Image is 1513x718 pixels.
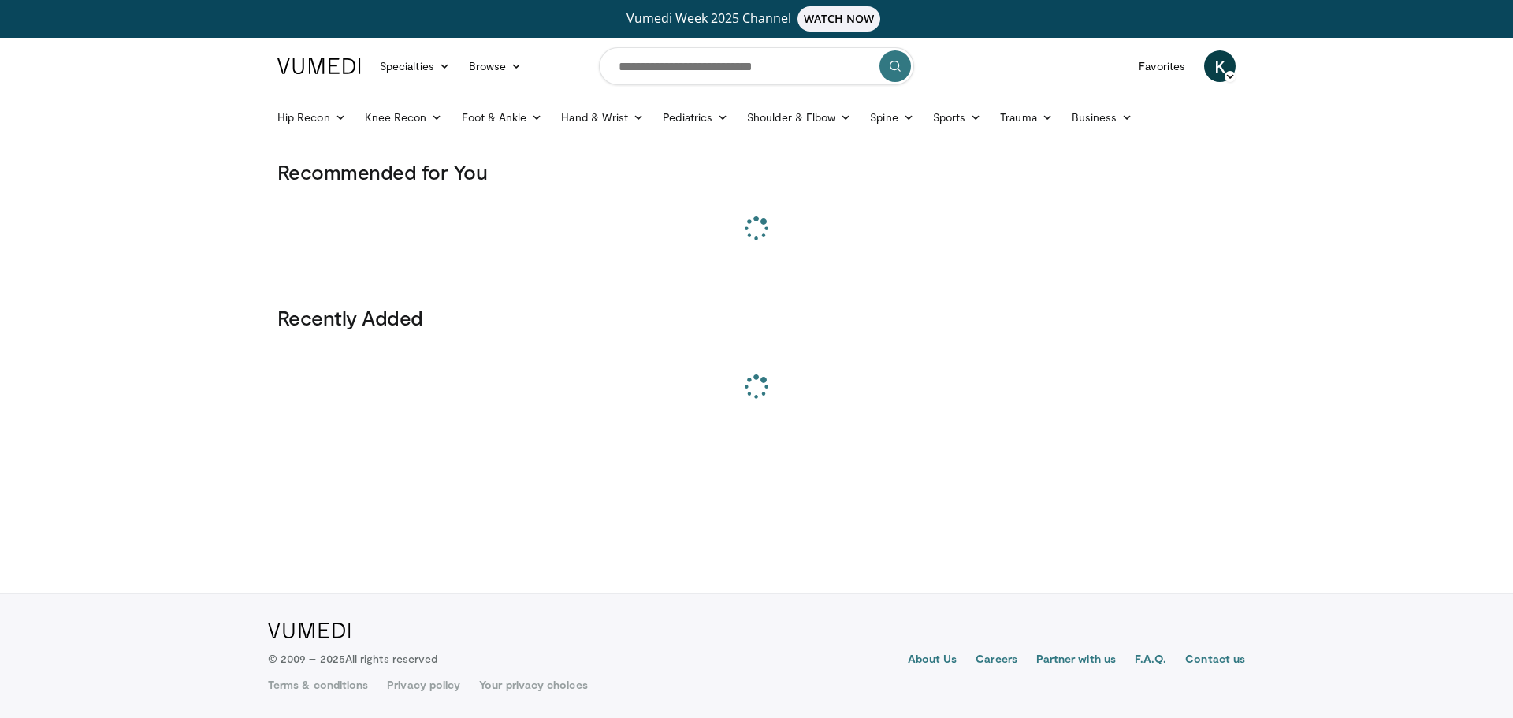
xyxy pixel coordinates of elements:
a: Contact us [1185,651,1245,670]
a: Partner with us [1036,651,1116,670]
span: WATCH NOW [797,6,881,32]
a: Vumedi Week 2025 ChannelWATCH NOW [280,6,1233,32]
a: Favorites [1129,50,1195,82]
input: Search topics, interventions [599,47,914,85]
a: Specialties [370,50,459,82]
a: Terms & conditions [268,677,368,693]
img: VuMedi Logo [277,58,361,74]
a: Pediatrics [653,102,738,133]
img: VuMedi Logo [268,623,351,638]
a: Hand & Wrist [552,102,653,133]
a: Spine [861,102,923,133]
a: Your privacy choices [479,677,587,693]
a: Hip Recon [268,102,355,133]
a: F.A.Q. [1135,651,1166,670]
a: K [1204,50,1236,82]
a: Browse [459,50,532,82]
a: Privacy policy [387,677,460,693]
a: Business [1062,102,1143,133]
p: © 2009 – 2025 [268,651,437,667]
a: About Us [908,651,957,670]
a: Shoulder & Elbow [738,102,861,133]
a: Knee Recon [355,102,452,133]
span: All rights reserved [345,652,437,665]
h3: Recently Added [277,305,1236,330]
a: Foot & Ankle [452,102,552,133]
a: Trauma [991,102,1062,133]
h3: Recommended for You [277,159,1236,184]
a: Careers [976,651,1017,670]
a: Sports [924,102,991,133]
